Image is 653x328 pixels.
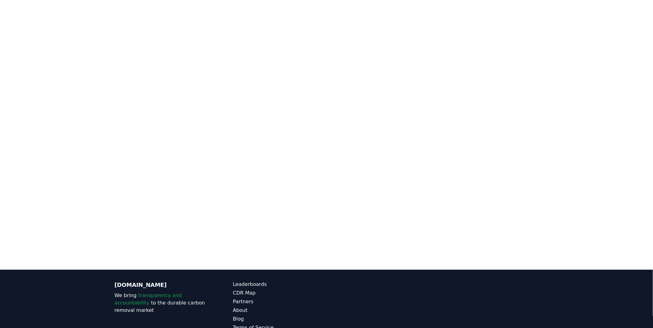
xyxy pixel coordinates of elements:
p: We bring to the durable carbon removal market [115,292,208,314]
a: Blog [233,316,327,323]
a: CDR Map [233,290,327,297]
a: Partners [233,298,327,306]
span: transparency and accountability [115,293,182,306]
p: [DOMAIN_NAME] [115,281,208,290]
a: Leaderboards [233,281,327,288]
a: About [233,307,327,314]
